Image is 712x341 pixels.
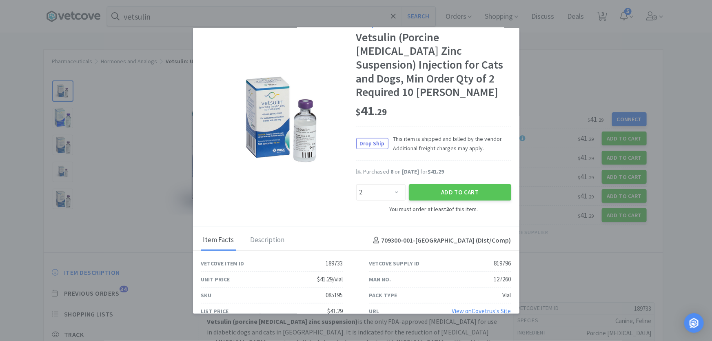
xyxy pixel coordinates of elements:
div: Item Facts [201,230,236,251]
button: Add to Cart [409,184,511,201]
div: $41.29 [328,306,343,316]
div: $41.29/vial [317,274,343,284]
span: $ [356,106,361,118]
div: Vetcove Item ID [201,259,244,268]
div: You must order at least of this item. [356,205,511,214]
img: 9cd84ab62d0943edab63d172510ba8af_819796.png [231,66,327,168]
a: View onCovetrus's Site [452,307,511,315]
div: Vetsulin (Porcine [MEDICAL_DATA] Zinc Suspension) Injection for Cats and Dogs, Min Order Qty of 2... [356,31,511,99]
div: 189733 [326,259,343,268]
strong: 2 [446,205,449,213]
span: 8 [391,168,394,175]
div: Vetcove Supply ID [369,259,420,268]
span: $41.29 [428,168,444,175]
div: Purchased on for [364,168,511,176]
div: Pack Type [369,291,397,300]
div: 819796 [494,259,511,268]
div: 085195 [326,290,343,300]
span: Drop Ship [357,138,388,149]
div: 127260 [494,274,511,284]
div: Man No. [369,275,391,284]
div: List Price [201,307,229,316]
div: Unit Price [201,275,230,284]
div: URL [369,307,379,316]
h4: 709300-001 - [GEOGRAPHIC_DATA] (Dist/Comp) [370,235,511,246]
div: Description [248,230,287,251]
span: 41 [356,103,387,119]
div: Vial [503,290,511,300]
div: SKU [201,291,212,300]
div: Open Intercom Messenger [684,313,704,333]
span: This item is shipped and billed by the vendor. Additional freight charges may apply. [388,134,511,153]
span: [DATE] [402,168,419,175]
span: . 29 [375,106,387,118]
